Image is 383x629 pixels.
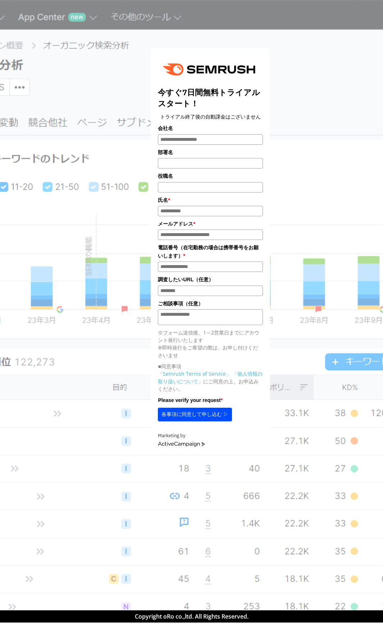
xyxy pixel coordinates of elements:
label: 電話番号（在宅勤務の場合は携帯番号をお願いします） [158,244,263,260]
center: トライアル終了後の自動課金はございません [158,113,263,121]
title: 今すぐ7日間無料トライアルスタート！ [158,87,263,109]
div: Marketing by [158,432,263,440]
label: Please verify your request [158,396,263,404]
img: e6a379fe-ca9f-484e-8561-e79cf3a04b3f.png [158,56,263,83]
p: にご同意の上、お申込みください。 [158,370,263,393]
p: ※フォーム送信後、1～2営業日までにアカウント発行いたします ※即時発行をご希望の際は、お申し付けくださいませ [158,329,263,359]
label: 調査したいURL（任意） [158,276,263,283]
a: 「個人情報の取り扱いについて」 [158,370,263,385]
label: 氏名 [158,196,263,204]
label: 役職名 [158,172,263,180]
label: ご相談事項（任意） [158,300,263,307]
label: 会社名 [158,124,263,132]
a: 「Semrush Terms of Service」 [158,370,231,377]
label: メールアドレス [158,220,263,228]
button: 各事項に同意して申し込む ▷ [158,408,232,421]
label: 部署名 [158,148,263,156]
p: ■同意事項 [158,362,263,370]
span: Copyright oRo co.,ltd. All Rights Reserved. [135,612,249,620]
